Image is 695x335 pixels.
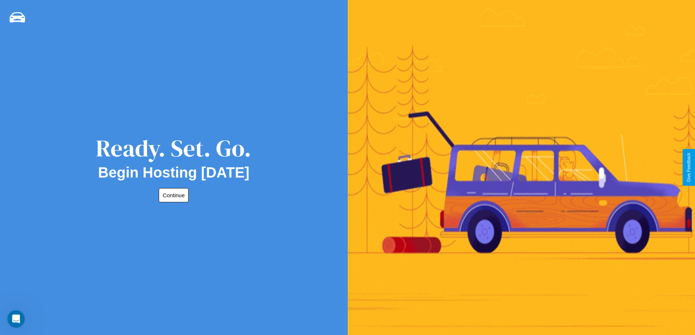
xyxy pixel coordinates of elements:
[159,188,189,202] button: Continue
[686,153,691,182] div: Give Feedback
[96,132,251,164] div: Ready. Set. Go.
[98,164,250,181] h2: Begin Hosting [DATE]
[7,310,25,328] iframe: Intercom live chat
